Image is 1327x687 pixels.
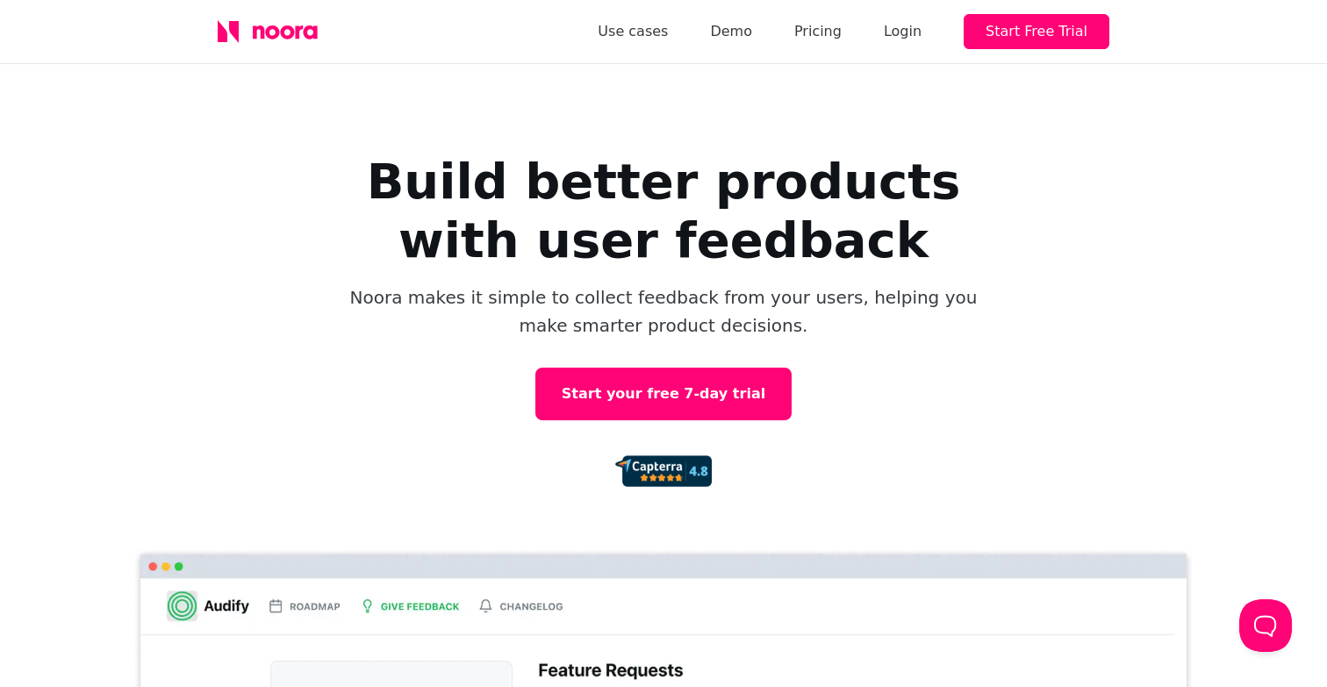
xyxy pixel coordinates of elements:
[598,19,668,44] a: Use cases
[794,19,842,44] a: Pricing
[710,19,752,44] a: Demo
[348,283,979,340] p: Noora makes it simple to collect feedback from your users, helping you make smarter product decis...
[884,19,922,44] div: Login
[964,14,1109,49] button: Start Free Trial
[312,152,1015,269] h1: Build better products with user feedback
[535,368,792,420] a: Start your free 7-day trial
[1239,599,1292,652] iframe: Help Scout Beacon - Open
[615,455,712,487] img: 92d72d4f0927c2c8b0462b8c7b01ca97.png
